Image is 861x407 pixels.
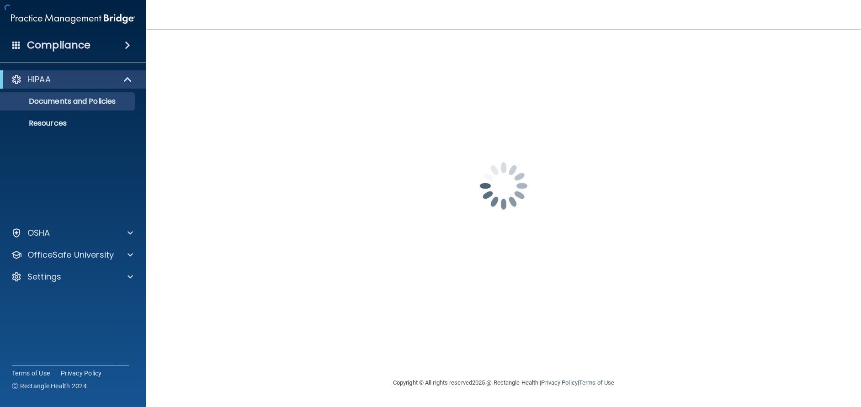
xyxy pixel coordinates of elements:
[579,379,614,386] a: Terms of Use
[11,271,133,282] a: Settings
[27,271,61,282] p: Settings
[337,368,670,397] div: Copyright © All rights reserved 2025 @ Rectangle Health | |
[11,249,133,260] a: OfficeSafe University
[541,379,577,386] a: Privacy Policy
[27,227,50,238] p: OSHA
[703,342,850,379] iframe: Drift Widget Chat Controller
[12,369,50,378] a: Terms of Use
[27,74,51,85] p: HIPAA
[27,249,114,260] p: OfficeSafe University
[11,74,133,85] a: HIPAA
[11,227,133,238] a: OSHA
[6,97,131,106] p: Documents and Policies
[6,119,131,128] p: Resources
[27,39,90,52] h4: Compliance
[11,10,135,28] img: PMB logo
[12,381,87,391] span: Ⓒ Rectangle Health 2024
[61,369,102,378] a: Privacy Policy
[458,140,549,232] img: spinner.e123f6fc.gif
